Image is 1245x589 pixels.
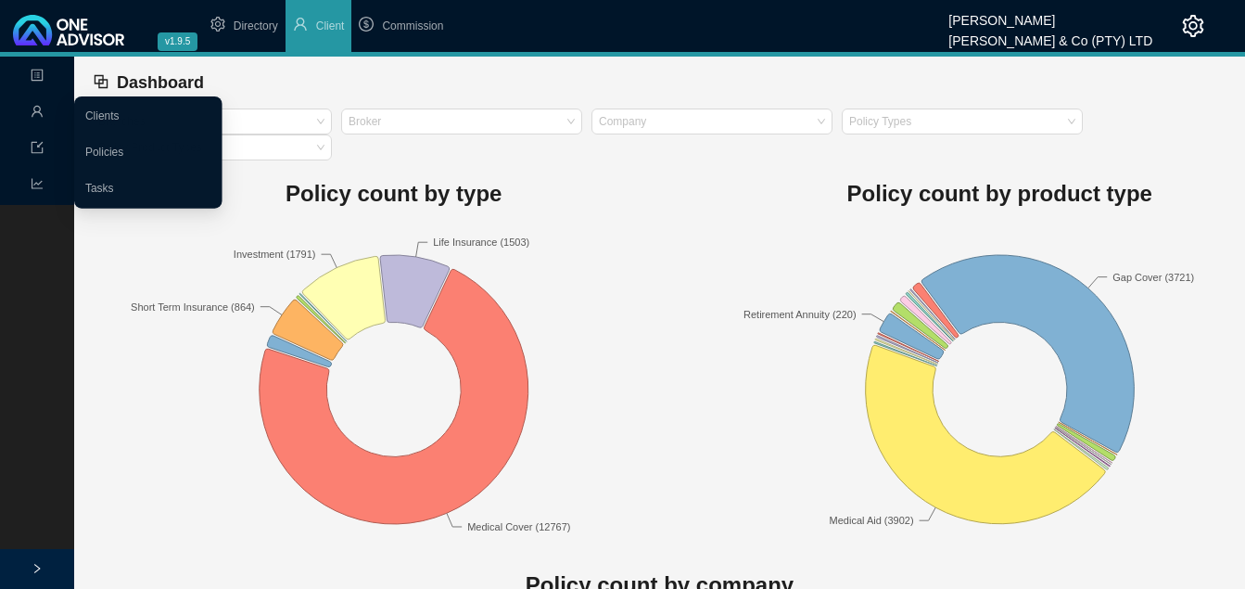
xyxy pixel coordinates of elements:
span: user [293,17,308,32]
span: line-chart [31,170,44,202]
span: user [31,97,44,130]
text: Short Term Insurance (864) [131,301,255,313]
div: [PERSON_NAME] [948,5,1152,25]
text: Investment (1791) [234,249,316,260]
a: Clients [85,109,120,122]
span: dollar [359,17,374,32]
text: Life Insurance (1503) [433,237,529,248]
a: Policies [85,146,123,159]
span: right [32,563,43,574]
span: setting [210,17,225,32]
span: block [93,73,109,90]
span: import [31,134,44,166]
h1: Policy count by type [91,175,697,212]
text: Medical Aid (3902) [829,516,913,527]
text: Medical Cover (12767) [467,521,570,532]
div: [PERSON_NAME] & Co (PTY) LTD [948,25,1152,45]
span: Commission [382,19,443,32]
span: setting [1182,15,1204,37]
text: Gap Cover (3721) [1112,272,1194,283]
span: Client [316,19,345,32]
span: profile [31,61,44,94]
span: Dashboard [117,73,204,92]
a: Tasks [85,182,114,195]
span: v1.9.5 [158,32,197,51]
text: Retirement Annuity (220) [743,309,857,320]
span: Directory [234,19,278,32]
img: 2df55531c6924b55f21c4cf5d4484680-logo-light.svg [13,15,124,45]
